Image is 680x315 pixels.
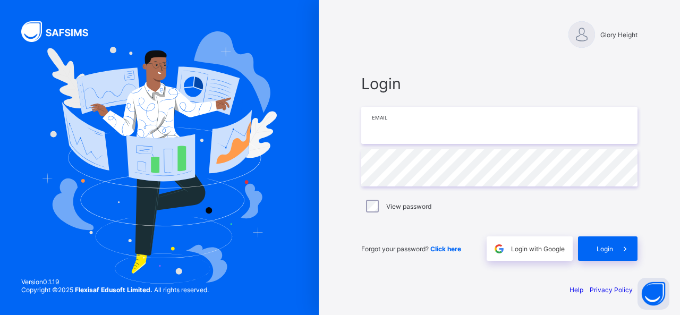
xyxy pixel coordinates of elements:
span: Login with Google [511,245,565,253]
img: SAFSIMS Logo [21,21,101,42]
img: google.396cfc9801f0270233282035f929180a.svg [493,243,505,255]
span: Version 0.1.19 [21,278,209,286]
span: Login [597,245,613,253]
img: Hero Image [42,31,276,283]
span: Forgot your password? [361,245,461,253]
a: Help [569,286,583,294]
span: Login [361,74,637,93]
a: Click here [430,245,461,253]
button: Open asap [637,278,669,310]
span: Copyright © 2025 All rights reserved. [21,286,209,294]
label: View password [386,202,431,210]
strong: Flexisaf Edusoft Limited. [75,286,152,294]
a: Privacy Policy [590,286,633,294]
span: Glory Height [600,31,637,39]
